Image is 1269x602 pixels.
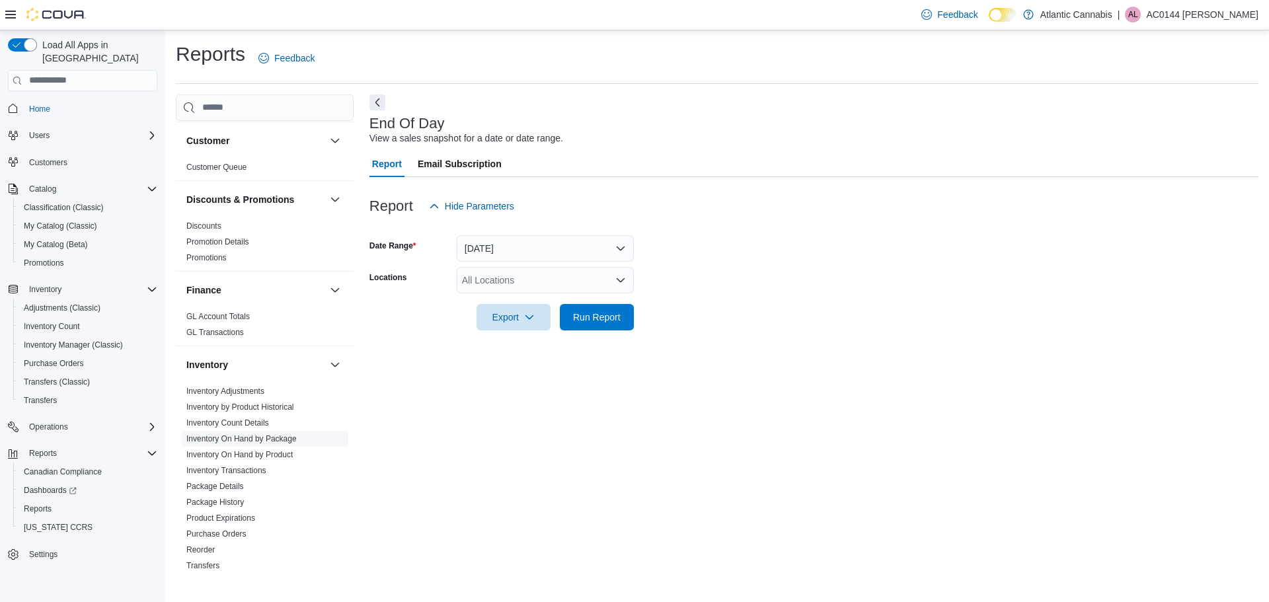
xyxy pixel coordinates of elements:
button: Discounts & Promotions [186,193,325,206]
span: Transfers [24,395,57,406]
span: My Catalog (Beta) [24,239,88,250]
img: Cova [26,8,86,21]
a: Inventory by Product Historical [186,402,294,412]
span: Inventory Adjustments [186,386,264,396]
button: Inventory Manager (Classic) [13,336,163,354]
button: Run Report [560,304,634,330]
button: Reports [3,444,163,463]
div: Finance [176,309,354,346]
button: Catalog [24,181,61,197]
span: Load All Apps in [GEOGRAPHIC_DATA] [37,38,157,65]
button: My Catalog (Beta) [13,235,163,254]
a: Package History [186,498,244,507]
a: Adjustments (Classic) [19,300,106,316]
span: Customers [24,154,157,170]
span: Promotions [186,252,227,263]
a: Transfers [186,561,219,570]
span: Product Expirations [186,513,255,523]
a: Customers [24,155,73,170]
span: Purchase Orders [24,358,84,369]
a: Purchase Orders [186,529,247,539]
span: Dashboards [19,482,157,498]
div: Discounts & Promotions [176,218,354,271]
a: Inventory Count [19,319,85,334]
div: Customer [176,159,354,180]
p: AC0144 [PERSON_NAME] [1146,7,1258,22]
h3: Discounts & Promotions [186,193,294,206]
span: Catalog [24,181,157,197]
a: Canadian Compliance [19,464,107,480]
span: Promotion Details [186,237,249,247]
button: [US_STATE] CCRS [13,518,163,537]
span: Transfers [19,393,157,408]
button: Users [24,128,55,143]
span: Home [24,100,157,117]
a: Transfers (Classic) [19,374,95,390]
button: Home [3,99,163,118]
p: | [1118,7,1120,22]
span: Classification (Classic) [24,202,104,213]
span: Adjustments (Classic) [24,303,100,313]
span: Inventory Manager (Classic) [19,337,157,353]
a: GL Transactions [186,328,244,337]
span: Inventory Count [24,321,80,332]
span: Inventory [29,284,61,295]
span: Transfers (Classic) [24,377,90,387]
span: Canadian Compliance [24,467,102,477]
span: Reports [29,448,57,459]
span: Run Report [573,311,621,324]
a: Inventory Adjustments [186,387,264,396]
span: My Catalog (Classic) [19,218,157,234]
span: Inventory On Hand by Package [186,433,297,444]
a: Inventory Manager (Classic) [19,337,128,353]
span: Customer Queue [186,162,247,172]
a: GL Account Totals [186,312,250,321]
input: Dark Mode [989,8,1017,22]
span: Reports [19,501,157,517]
button: Customer [186,134,325,147]
h3: End Of Day [369,116,445,132]
button: Settings [3,545,163,564]
button: Transfers (Classic) [13,373,163,391]
a: Inventory On Hand by Product [186,450,293,459]
span: GL Transactions [186,327,244,338]
a: Reorder [186,545,215,554]
span: Purchase Orders [19,356,157,371]
span: My Catalog (Classic) [24,221,97,231]
a: Product Expirations [186,513,255,523]
a: Purchase Orders [19,356,89,371]
span: Inventory by Product Historical [186,402,294,412]
h3: Customer [186,134,229,147]
button: Classification (Classic) [13,198,163,217]
span: Inventory On Hand by Product [186,449,293,460]
button: Finance [327,282,343,298]
button: Operations [3,418,163,436]
span: Customers [29,157,67,168]
a: Inventory On Hand by Package [186,434,297,443]
a: My Catalog (Classic) [19,218,102,234]
button: Operations [24,419,73,435]
button: Inventory [24,282,67,297]
a: Inventory Count Details [186,418,269,428]
a: Promotions [19,255,69,271]
span: [US_STATE] CCRS [24,522,93,533]
button: Customer [327,133,343,149]
label: Locations [369,272,407,283]
a: Reports [19,501,57,517]
h1: Reports [176,41,245,67]
div: View a sales snapshot for a date or date range. [369,132,563,145]
button: Purchase Orders [13,354,163,373]
span: Hide Parameters [445,200,514,213]
span: Inventory Count [19,319,157,334]
a: Discounts [186,221,221,231]
span: Operations [29,422,68,432]
span: Email Subscription [418,151,502,177]
a: Package Details [186,482,244,491]
span: Inventory [24,282,157,297]
span: Catalog [29,184,56,194]
button: Open list of options [615,275,626,285]
div: Inventory [176,383,354,579]
h3: Report [369,198,413,214]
